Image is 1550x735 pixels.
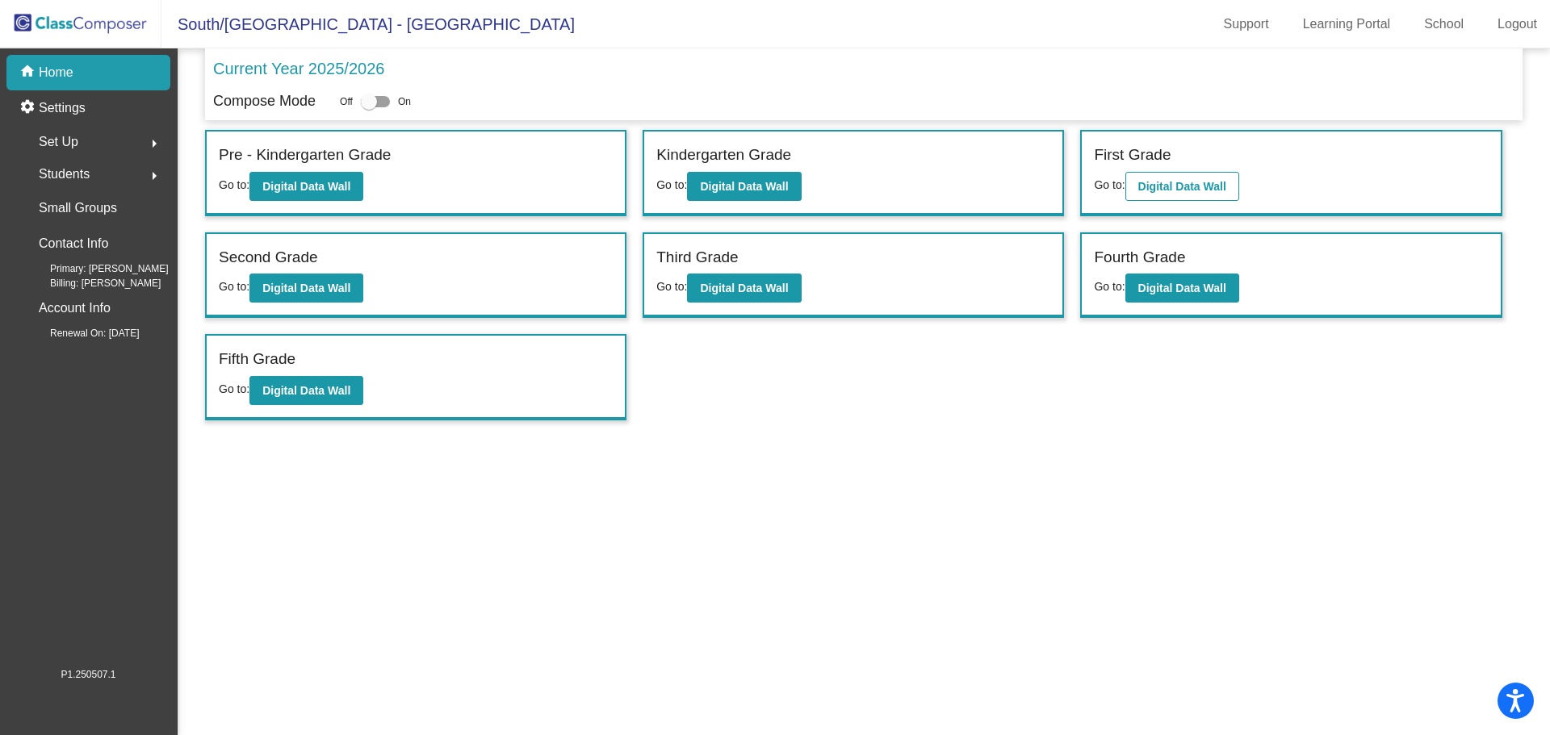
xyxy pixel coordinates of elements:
[656,178,687,191] span: Go to:
[24,261,169,276] span: Primary: [PERSON_NAME]
[1125,274,1239,303] button: Digital Data Wall
[1094,178,1125,191] span: Go to:
[656,246,738,269] label: Third Grade
[145,166,164,186] mat-icon: arrow_right
[687,274,801,303] button: Digital Data Wall
[39,163,90,186] span: Students
[161,11,575,37] span: South/[GEOGRAPHIC_DATA] - [GEOGRAPHIC_DATA]
[249,376,363,405] button: Digital Data Wall
[39,232,108,255] p: Contact Info
[145,134,164,153] mat-icon: arrow_right
[700,282,788,294] b: Digital Data Wall
[656,280,687,293] span: Go to:
[39,131,78,153] span: Set Up
[249,172,363,201] button: Digital Data Wall
[656,144,791,167] label: Kindergarten Grade
[1138,180,1226,193] b: Digital Data Wall
[1094,280,1125,293] span: Go to:
[1094,246,1185,269] label: Fourth Grade
[1138,282,1226,294] b: Digital Data Wall
[1094,144,1171,167] label: First Grade
[219,144,391,167] label: Pre - Kindergarten Grade
[1290,11,1404,37] a: Learning Portal
[19,63,39,82] mat-icon: home
[39,297,111,319] p: Account Info
[219,280,249,293] span: Go to:
[219,246,318,269] label: Second Grade
[398,94,411,109] span: On
[249,274,363,303] button: Digital Data Wall
[213,90,316,112] p: Compose Mode
[1211,11,1282,37] a: Support
[687,172,801,201] button: Digital Data Wall
[1411,11,1477,37] a: School
[213,56,384,81] p: Current Year 2025/2026
[1125,172,1239,201] button: Digital Data Wall
[24,326,139,340] span: Renewal On: [DATE]
[39,197,117,219] p: Small Groups
[219,348,295,371] label: Fifth Grade
[19,98,39,118] mat-icon: settings
[340,94,353,109] span: Off
[219,178,249,191] span: Go to:
[219,382,249,395] span: Go to:
[700,180,788,193] b: Digital Data Wall
[24,276,161,290] span: Billing: [PERSON_NAME]
[39,63,73,82] p: Home
[262,384,350,397] b: Digital Data Wall
[1485,11,1550,37] a: Logout
[39,98,86,118] p: Settings
[262,180,350,193] b: Digital Data Wall
[262,282,350,294] b: Digital Data Wall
